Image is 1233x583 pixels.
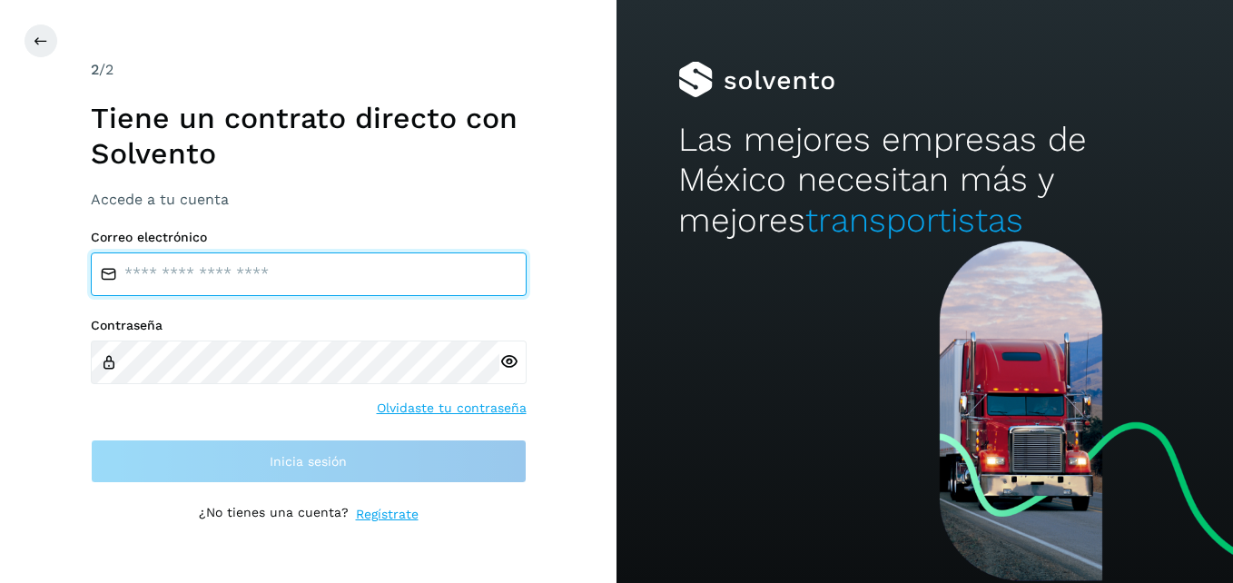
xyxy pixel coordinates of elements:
[377,399,527,418] a: Olvidaste tu contraseña
[270,455,347,468] span: Inicia sesión
[91,440,527,483] button: Inicia sesión
[199,505,349,524] p: ¿No tienes una cuenta?
[91,318,527,333] label: Contraseña
[91,191,527,208] h3: Accede a tu cuenta
[356,505,419,524] a: Regístrate
[91,230,527,245] label: Correo electrónico
[91,61,99,78] span: 2
[805,201,1023,240] span: transportistas
[91,101,527,171] h1: Tiene un contrato directo con Solvento
[91,59,527,81] div: /2
[678,120,1171,241] h2: Las mejores empresas de México necesitan más y mejores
